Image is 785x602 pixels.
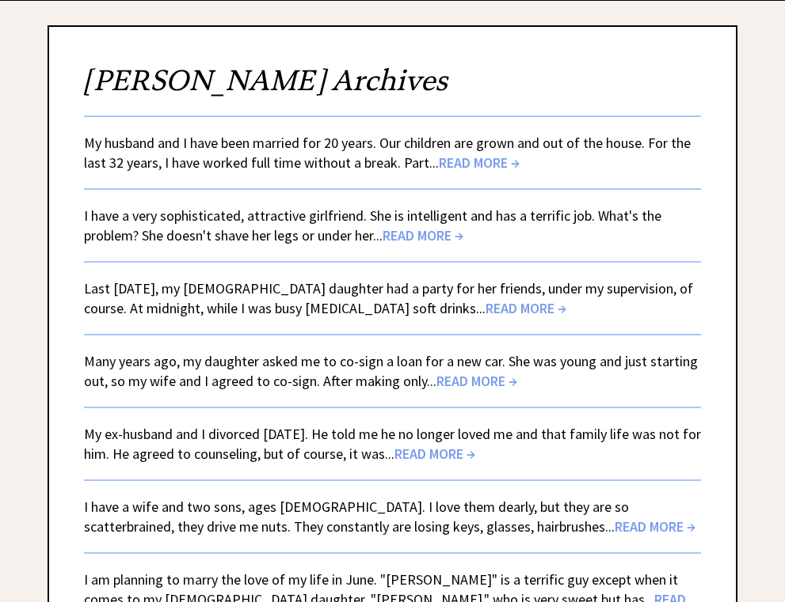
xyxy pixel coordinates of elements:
[84,134,691,172] a: My husband and I have been married for 20 years. Our children are grown and out of the house. For...
[84,206,661,244] a: I have a very sophisticated, attractive girlfriend. She is intelligent and has a terrific job. Wh...
[84,62,701,115] h2: [PERSON_NAME] Archives
[615,517,695,536] span: READ MORE →
[439,153,520,172] span: READ MORE →
[84,425,701,463] a: My ex-husband and I divorced [DATE]. He told me he no longer loved me and that family life was no...
[394,445,475,463] span: READ MORE →
[486,299,566,317] span: READ MORE →
[436,372,517,390] span: READ MORE →
[383,226,463,244] span: READ MORE →
[84,498,695,536] a: I have a wife and two sons, ages [DEMOGRAPHIC_DATA]. I love them dearly, but they are so scatterb...
[84,352,698,390] a: Many years ago, my daughter asked me to co-sign a loan for a new car. She was young and just star...
[84,279,693,317] a: Last [DATE], my [DEMOGRAPHIC_DATA] daughter had a party for her friends, under my supervision, of...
